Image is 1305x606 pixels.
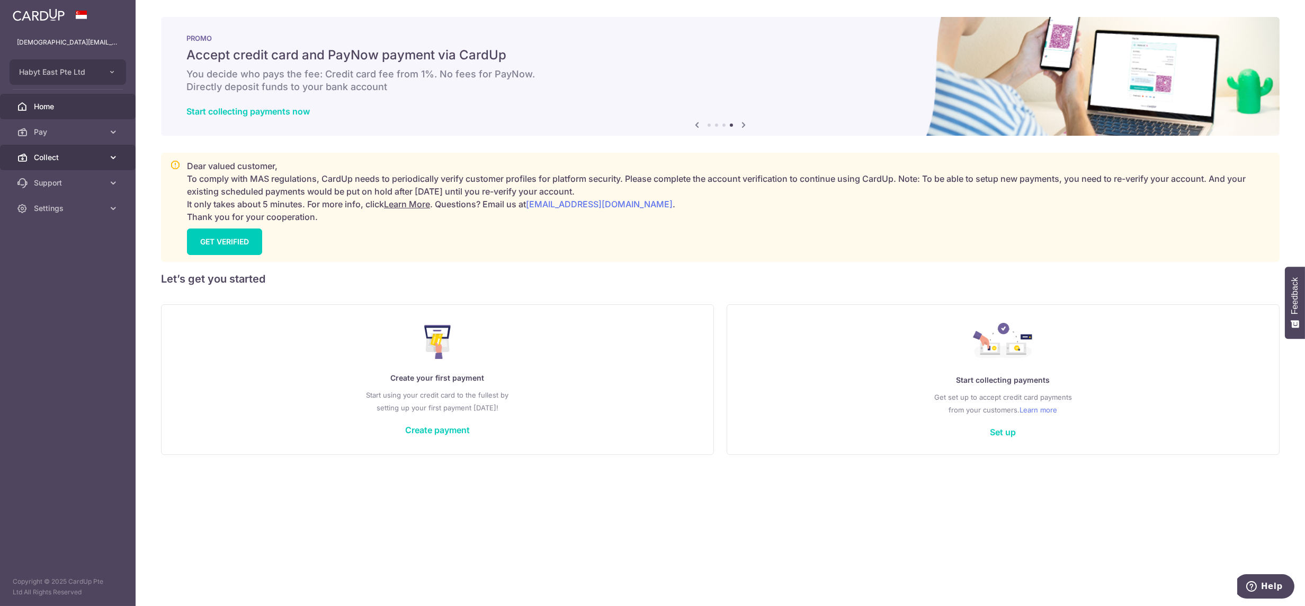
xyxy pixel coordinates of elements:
a: Learn more [1020,403,1058,416]
img: CardUp [13,8,65,21]
p: [DEMOGRAPHIC_DATA][EMAIL_ADDRESS][DOMAIN_NAME] [17,37,119,48]
span: Support [34,178,104,188]
a: Start collecting payments now [186,106,310,117]
button: Habyt East Pte Ltd [10,59,126,85]
p: Get set up to accept credit card payments from your customers. [748,391,1258,416]
span: Pay [34,127,104,137]
a: [EMAIL_ADDRESS][DOMAIN_NAME] [526,199,673,209]
h5: Accept credit card and PayNow payment via CardUp [186,47,1254,64]
p: PROMO [186,34,1254,42]
span: Feedback [1290,277,1300,314]
p: Create your first payment [183,372,692,384]
h5: Let’s get you started [161,270,1280,287]
a: Set up [990,427,1016,437]
a: Learn More [384,199,430,209]
a: Create payment [405,425,470,435]
span: Settings [34,203,104,214]
h6: You decide who pays the fee: Credit card fee from 1%. No fees for PayNow. Directly deposit funds ... [186,68,1254,93]
span: Collect [34,152,104,163]
iframe: Opens a widget where you can find more information [1237,574,1294,601]
p: Dear valued customer, To comply with MAS regulations, CardUp needs to periodically verify custome... [187,160,1271,223]
p: Start using your credit card to the fullest by setting up your first payment [DATE]! [183,389,692,414]
a: GET VERIFIED [187,229,262,255]
img: paynow Banner [161,17,1280,136]
span: Home [34,101,104,112]
span: Habyt East Pte Ltd [19,67,97,77]
button: Feedback - Show survey [1285,267,1305,339]
img: Make Payment [424,325,451,359]
img: Collect Payment [973,323,1033,361]
p: Start collecting payments [748,374,1258,387]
